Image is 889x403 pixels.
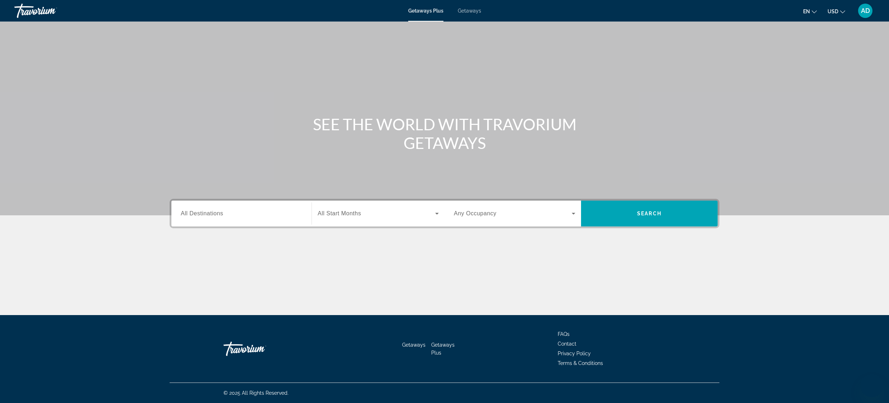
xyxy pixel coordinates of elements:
a: FAQs [558,331,570,337]
h1: SEE THE WORLD WITH TRAVORIUM GETAWAYS [310,115,579,152]
span: Search [637,211,662,216]
a: Getaways Plus [431,342,455,356]
span: AD [861,7,870,14]
a: Getaways [458,8,481,14]
input: Select destination [181,210,302,218]
button: Search [581,201,718,226]
div: Search widget [171,201,718,226]
a: Privacy Policy [558,351,591,356]
span: USD [828,9,838,14]
span: All Destinations [181,210,223,216]
a: Getaways Plus [408,8,443,14]
a: Terms & Conditions [558,360,603,366]
span: Any Occupancy [454,210,497,216]
span: en [803,9,810,14]
span: All Start Months [318,210,361,216]
a: Travorium [14,1,86,20]
button: User Menu [856,3,875,18]
iframe: Button to launch messaging window [860,374,883,397]
a: Contact [558,341,576,347]
button: Change language [803,6,817,17]
span: © 2025 All Rights Reserved. [224,390,289,396]
a: Getaways [402,342,425,348]
a: Go Home [224,338,295,360]
button: Change currency [828,6,845,17]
